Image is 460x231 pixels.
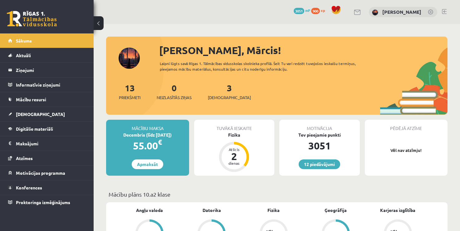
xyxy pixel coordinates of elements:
[299,159,340,169] a: 12 piedāvājumi
[8,107,86,121] a: [DEMOGRAPHIC_DATA]
[325,207,347,213] a: Ģeogrāfija
[8,180,86,195] a: Konferences
[119,82,140,101] a: 13Priekšmeti
[109,190,445,198] p: Mācību plāns 10.a2 klase
[16,136,86,151] legend: Maksājumi
[16,38,32,43] span: Sākums
[8,151,86,165] a: Atzīmes
[157,82,192,101] a: 0Neizlasītās ziņas
[203,207,221,213] a: Datorika
[159,43,448,58] div: [PERSON_NAME], Mārcis!
[16,78,86,92] legend: Informatīvie ziņojumi
[106,132,189,138] div: Decembris (līdz [DATE])
[8,136,86,151] a: Maksājumi
[16,63,86,77] legend: Ziņojumi
[16,199,70,205] span: Proktoringa izmēģinājums
[16,111,65,117] span: [DEMOGRAPHIC_DATA]
[380,207,415,213] a: Karjeras izglītība
[106,138,189,153] div: 55.00
[225,148,243,151] div: Atlicis
[8,63,86,77] a: Ziņojumi
[225,151,243,161] div: 2
[194,132,275,138] div: Fizika
[372,9,378,16] img: Mārcis Līvens
[279,120,360,132] div: Motivācija
[136,207,163,213] a: Angļu valoda
[294,8,304,14] span: 3051
[382,9,421,15] a: [PERSON_NAME]
[8,195,86,209] a: Proktoringa izmēģinājums
[8,78,86,92] a: Informatīvie ziņojumi
[365,120,448,132] div: Pēdējā atzīme
[8,166,86,180] a: Motivācijas programma
[311,8,320,14] span: 900
[305,8,310,13] span: mP
[16,126,53,132] span: Digitālie materiāli
[311,8,328,13] a: 900 xp
[106,120,189,132] div: Mācību maksa
[7,11,57,27] a: Rīgas 1. Tālmācības vidusskola
[8,48,86,63] a: Aktuāli
[132,159,163,169] a: Apmaksāt
[16,185,42,190] span: Konferences
[208,82,251,101] a: 3[DEMOGRAPHIC_DATA]
[157,94,192,101] span: Neizlasītās ziņas
[16,170,65,176] span: Motivācijas programma
[158,138,162,147] span: €
[160,61,365,72] div: Laipni lūgts savā Rīgas 1. Tālmācības vidusskolas skolnieka profilā. Šeit Tu vari redzēt tuvojošo...
[16,155,33,161] span: Atzīmes
[208,94,251,101] span: [DEMOGRAPHIC_DATA]
[16,97,46,102] span: Mācību resursi
[279,138,360,153] div: 3051
[321,8,325,13] span: xp
[194,120,275,132] div: Tuvākā ieskaite
[8,122,86,136] a: Digitālie materiāli
[16,53,31,58] span: Aktuāli
[119,94,140,101] span: Priekšmeti
[8,92,86,107] a: Mācību resursi
[8,33,86,48] a: Sākums
[194,132,275,173] a: Fizika Atlicis 2 dienas
[294,8,310,13] a: 3051 mP
[267,207,280,213] a: Fizika
[225,161,243,165] div: dienas
[279,132,360,138] div: Tev pieejamie punkti
[368,147,445,153] p: Vēl nav atzīmju!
